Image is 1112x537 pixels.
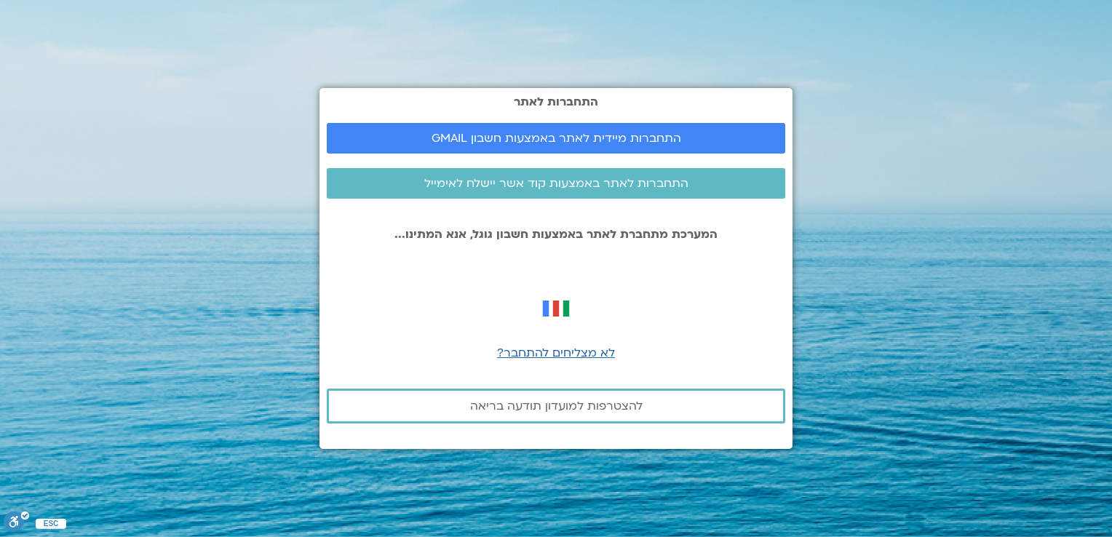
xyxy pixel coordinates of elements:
span: התחברות לאתר באמצעות קוד אשר יישלח לאימייל [424,177,688,190]
span: להצטרפות למועדון תודעה בריאה [470,399,643,413]
a: התחברות מיידית לאתר באמצעות חשבון GMAIL [327,123,785,154]
h2: התחברות לאתר [327,95,785,108]
a: לא מצליחים להתחבר? [497,345,615,361]
p: המערכת מתחברת לאתר באמצעות חשבון גוגל, אנא המתינו... [327,228,785,241]
span: התחברות מיידית לאתר באמצעות חשבון GMAIL [432,132,681,145]
a: התחברות לאתר באמצעות קוד אשר יישלח לאימייל [327,168,785,199]
a: להצטרפות למועדון תודעה בריאה [327,389,785,423]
